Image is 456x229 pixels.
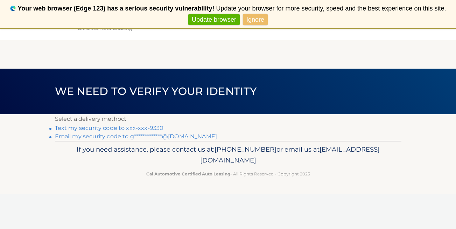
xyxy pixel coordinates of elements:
span: [PHONE_NUMBER] [215,145,276,153]
span: We need to verify your identity [55,85,257,98]
strong: Cal Automotive Certified Auto Leasing [146,171,230,176]
a: Update browser [188,14,240,26]
p: - All Rights Reserved - Copyright 2025 [59,170,397,178]
a: Text my security code to xxx-xxx-9330 [55,125,164,131]
p: If you need assistance, please contact us at: or email us at [59,144,397,166]
p: Select a delivery method: [55,114,401,124]
b: Your web browser (Edge 123) has a serious security vulnerability! [18,5,215,12]
span: Update your browser for more security, speed and the best experience on this site. [216,5,446,12]
a: Ignore [243,14,268,26]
